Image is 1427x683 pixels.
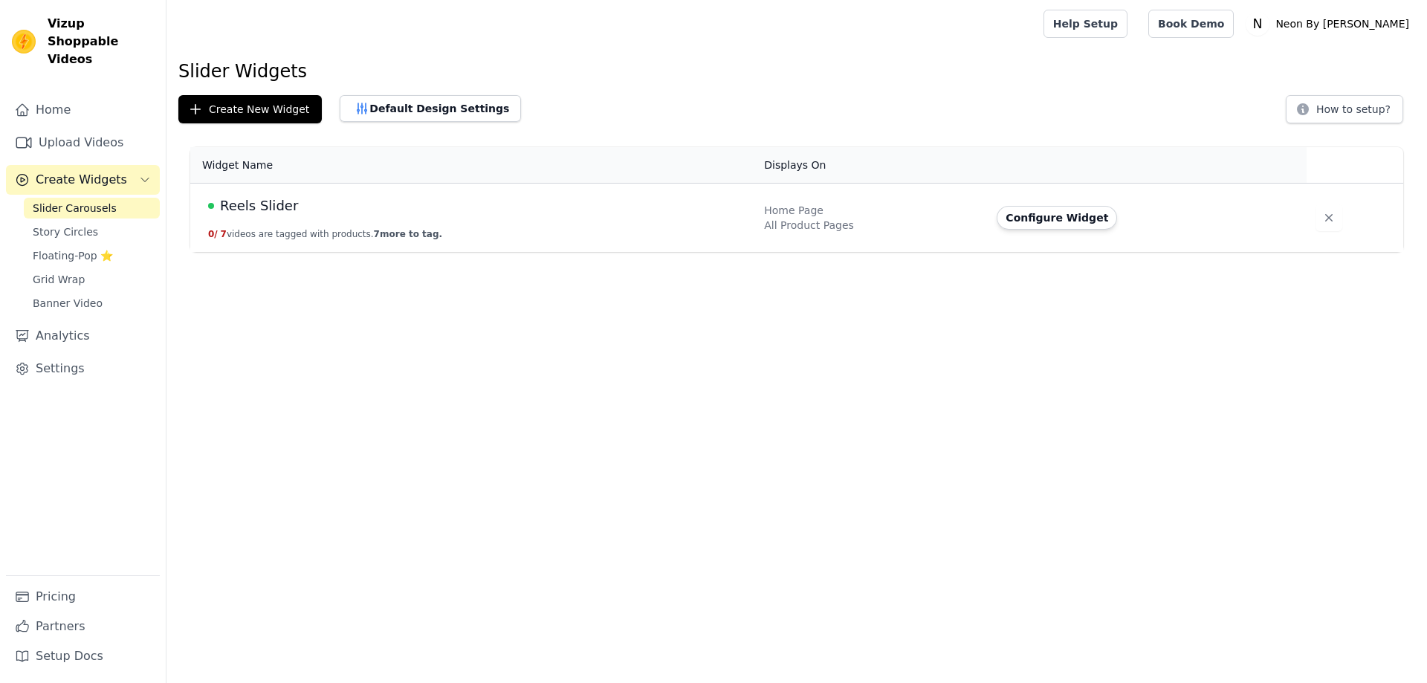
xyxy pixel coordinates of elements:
button: N Neon By [PERSON_NAME] [1246,10,1415,37]
button: Default Design Settings [340,95,521,122]
a: Slider Carousels [24,198,160,219]
span: 0 / [208,229,218,239]
a: How to setup? [1286,106,1403,120]
span: Banner Video [33,296,103,311]
th: Displays On [755,147,988,184]
div: All Product Pages [764,218,979,233]
span: Story Circles [33,224,98,239]
a: Settings [6,354,160,383]
img: Vizup [12,30,36,54]
a: Upload Videos [6,128,160,158]
button: 0/ 7videos are tagged with products.7more to tag. [208,228,442,240]
button: Configure Widget [997,206,1117,230]
h1: Slider Widgets [178,59,1415,83]
button: Create New Widget [178,95,322,123]
span: Floating-Pop ⭐ [33,248,113,263]
a: Book Demo [1148,10,1234,38]
span: Vizup Shoppable Videos [48,15,154,68]
a: Floating-Pop ⭐ [24,245,160,266]
span: Reels Slider [220,195,298,216]
span: 7 more to tag. [374,229,442,239]
span: Slider Carousels [33,201,117,216]
a: Help Setup [1043,10,1127,38]
a: Pricing [6,582,160,612]
a: Setup Docs [6,641,160,671]
a: Story Circles [24,221,160,242]
a: Grid Wrap [24,269,160,290]
a: Home [6,95,160,125]
span: Live Published [208,203,214,209]
button: Create Widgets [6,165,160,195]
button: Delete widget [1316,204,1342,231]
p: Neon By [PERSON_NAME] [1269,10,1415,37]
text: N [1253,16,1263,31]
button: How to setup? [1286,95,1403,123]
th: Widget Name [190,147,755,184]
span: Grid Wrap [33,272,85,287]
a: Partners [6,612,160,641]
span: Create Widgets [36,171,127,189]
a: Analytics [6,321,160,351]
span: 7 [221,229,227,239]
div: Home Page [764,203,979,218]
a: Banner Video [24,293,160,314]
